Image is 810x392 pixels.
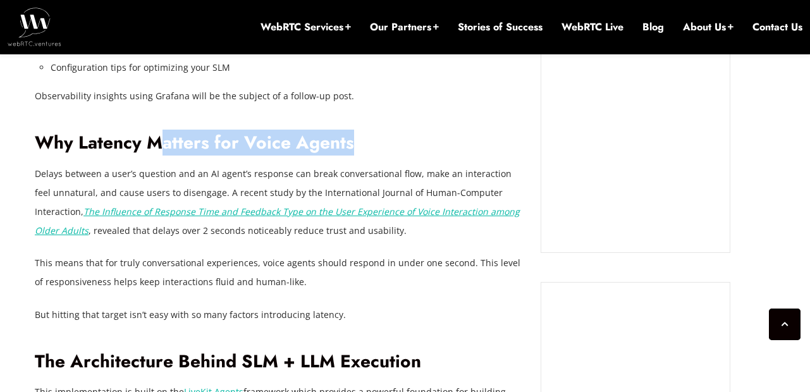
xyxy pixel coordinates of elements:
[261,20,351,34] a: WebRTC Services
[683,20,733,34] a: About Us
[35,305,522,324] p: But hitting that target isn’t easy with so many factors introducing latency.
[752,20,802,34] a: Contact Us
[561,20,623,34] a: WebRTC Live
[35,351,522,373] h2: The Architecture Behind SLM + LLM Execution
[35,132,522,154] h2: Why Latency Matters for Voice Agents
[51,58,522,77] li: Configuration tips for optimizing your SLM
[370,20,439,34] a: Our Partners
[35,164,522,240] p: Delays between a user’s question and an AI agent’s response can break conversational flow, make a...
[8,8,61,46] img: WebRTC.ventures
[35,205,520,236] a: The Influence of Response Time and Feedback Type on the User Experience of Voice Interaction amon...
[35,87,522,106] p: Observability insights using Grafana will be the subject of a follow-up post.
[458,20,543,34] a: Stories of Success
[642,20,664,34] a: Blog
[35,254,522,291] p: This means that for truly conversational experiences, voice agents should respond in under one se...
[554,64,717,240] iframe: Embedded CTA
